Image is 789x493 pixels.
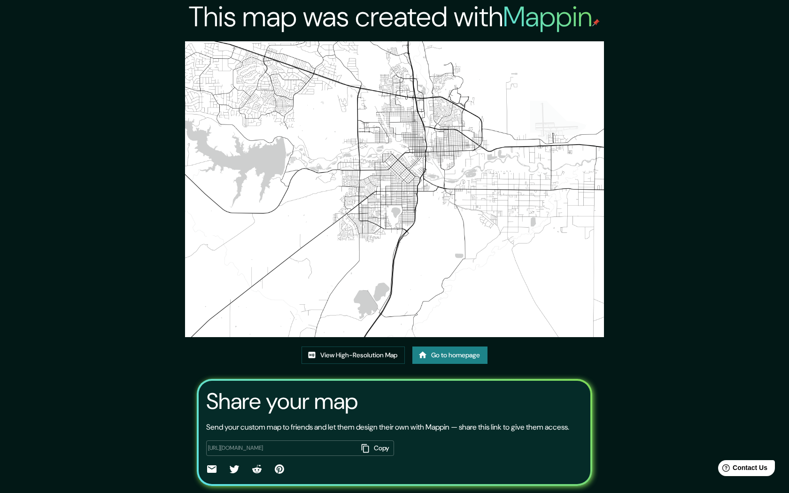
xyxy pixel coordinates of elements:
[206,422,569,433] p: Send your custom map to friends and let them design their own with Mappin — share this link to gi...
[206,388,358,415] h3: Share your map
[412,347,487,364] a: Go to homepage
[302,347,405,364] a: View High-Resolution Map
[705,456,779,483] iframe: Help widget launcher
[592,19,600,26] img: mappin-pin
[185,41,603,337] img: created-map
[357,440,394,456] button: Copy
